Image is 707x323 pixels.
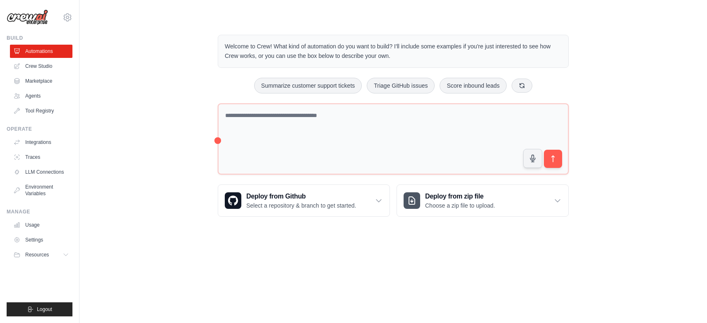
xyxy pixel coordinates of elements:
a: Environment Variables [10,180,72,200]
button: Triage GitHub issues [367,78,435,93]
a: Marketplace [10,74,72,88]
a: Traces [10,151,72,164]
p: Welcome to Crew! What kind of automation do you want to build? I'll include some examples if you'... [225,42,562,61]
p: Select a repository & branch to get started. [246,201,356,210]
div: Widget de chat [666,283,707,323]
iframe: Chat Widget [666,283,707,323]
div: Build [7,35,72,41]
div: Manage [7,208,72,215]
a: Usage [10,218,72,232]
img: Logo [7,10,48,25]
a: LLM Connections [10,165,72,179]
p: Choose a zip file to upload. [425,201,495,210]
a: Automations [10,45,72,58]
a: Tool Registry [10,104,72,117]
span: Resources [25,251,49,258]
a: Crew Studio [10,60,72,73]
button: Logout [7,302,72,316]
button: Summarize customer support tickets [254,78,362,93]
a: Agents [10,89,72,103]
a: Settings [10,233,72,246]
div: Operate [7,126,72,132]
button: Score inbound leads [440,78,507,93]
button: Resources [10,248,72,261]
span: Logout [37,306,52,313]
h3: Deploy from Github [246,191,356,201]
h3: Deploy from zip file [425,191,495,201]
a: Integrations [10,136,72,149]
